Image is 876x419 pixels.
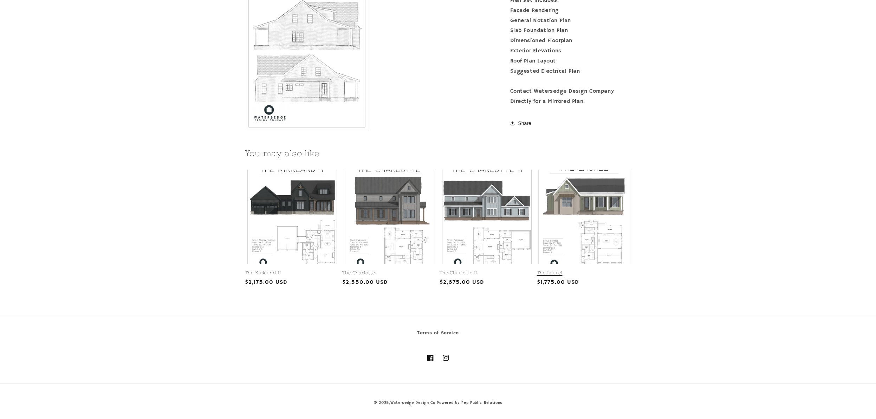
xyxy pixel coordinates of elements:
button: Share [510,116,533,131]
a: The Kirkland II [245,270,339,276]
h2: You may also like [245,148,631,159]
div: Suggested Electrical Plan [510,66,631,77]
div: Facade Rendering [510,6,631,16]
div: Slab Foundation Plan [510,26,631,36]
a: Terms of Service [417,329,459,339]
a: The Laurel [537,270,631,276]
div: General Notation Plan [510,16,631,26]
div: Roof Plan Layout [510,56,631,66]
div: Exterior Elevations [510,46,631,57]
div: Dimensioned Floorplan [510,36,631,46]
div: Contact Watersedge Design Company Directly for a Mirrored Plan. [510,87,631,107]
a: Watersedge Design Co [390,400,435,405]
a: Powered by Pep Public Relations [437,400,502,405]
small: © 2025, [374,400,435,405]
a: The Charlotte [342,270,437,276]
a: The Charlotte II [440,270,534,276]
